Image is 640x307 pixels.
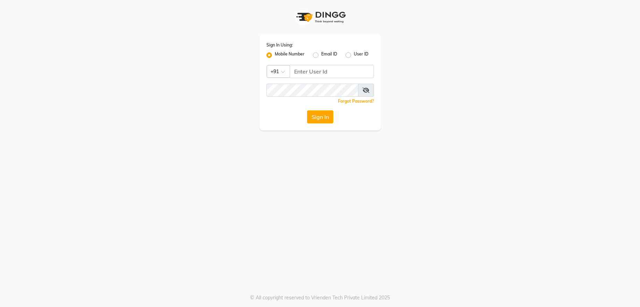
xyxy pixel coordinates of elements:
[266,84,358,97] input: Username
[275,51,305,59] label: Mobile Number
[354,51,368,59] label: User ID
[266,42,293,48] label: Sign In Using:
[321,51,337,59] label: Email ID
[307,110,333,123] button: Sign In
[292,7,348,27] img: logo1.svg
[338,99,374,104] a: Forgot Password?
[290,65,374,78] input: Username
